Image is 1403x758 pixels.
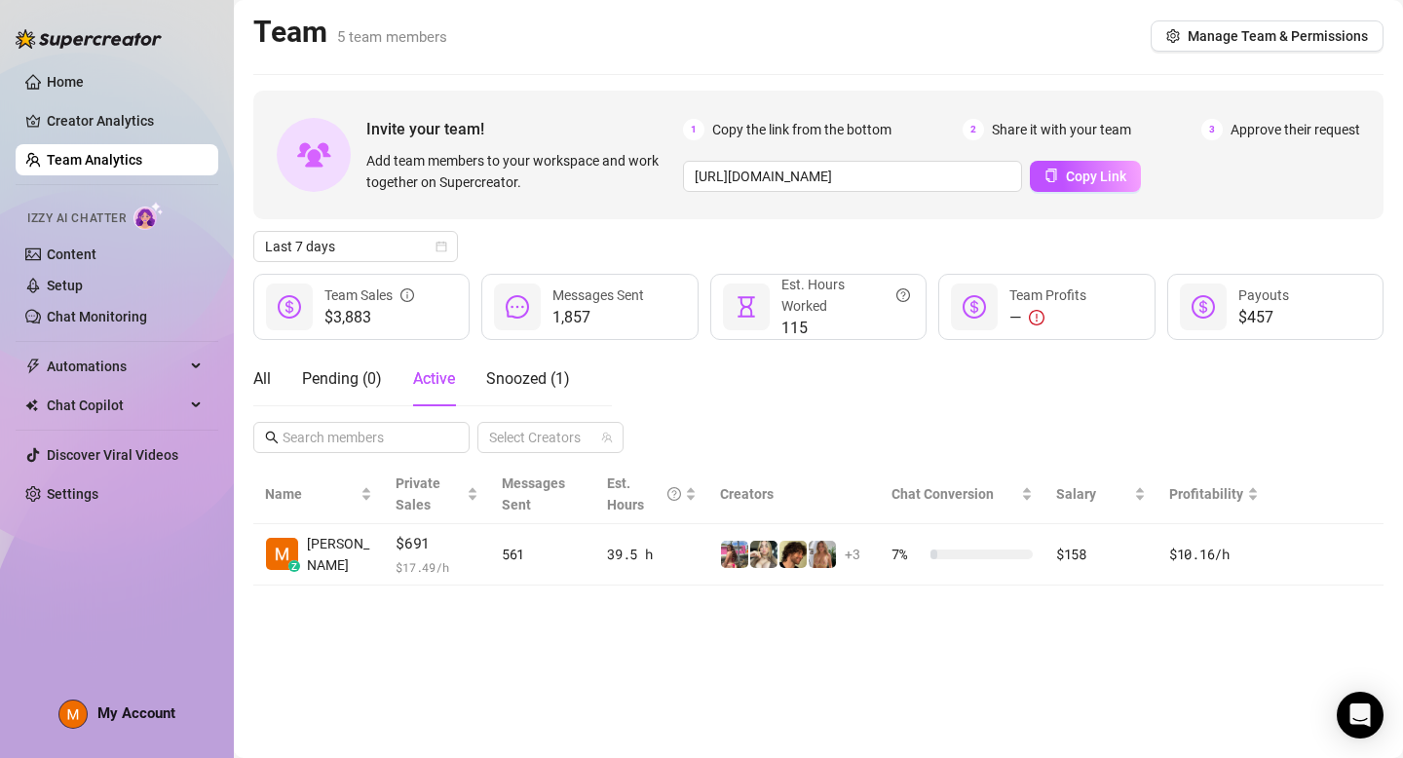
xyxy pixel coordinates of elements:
div: Est. Hours [607,473,681,515]
span: [PERSON_NAME] [307,533,372,576]
div: $158 [1056,544,1146,565]
span: Invite your team! [366,117,683,141]
span: thunderbolt [25,359,41,374]
img: Nicki [721,541,748,568]
span: Automations [47,351,185,382]
span: question-circle [896,274,910,317]
span: 1 [683,119,704,140]
img: Joly [750,541,777,568]
img: Asmrboyfriend [779,541,807,568]
span: dollar-circle [963,295,986,319]
span: dollar-circle [1192,295,1215,319]
a: Discover Viral Videos [47,447,178,463]
span: info-circle [400,284,414,306]
span: team [601,432,613,443]
span: dollar-circle [278,295,301,319]
a: Setup [47,278,83,293]
a: Content [47,246,96,262]
span: $3,883 [324,306,414,329]
span: copy [1044,169,1058,182]
div: Team Sales [324,284,414,306]
span: $691 [396,532,478,555]
div: All [253,367,271,391]
img: Chat Copilot [25,398,38,412]
span: Izzy AI Chatter [27,209,126,228]
span: Approve their request [1231,119,1360,140]
img: Pam🤍 [809,541,836,568]
span: Private Sales [396,475,440,512]
span: $ 17.49 /h [396,557,478,577]
span: Add team members to your workspace and work together on Supercreator. [366,150,675,193]
span: My Account [97,704,175,722]
div: $10.16 /h [1169,544,1259,565]
span: 115 [781,317,910,340]
span: Last 7 days [265,232,446,261]
div: — [1009,306,1086,329]
span: Name [265,483,357,505]
a: Creator Analytics [47,105,203,136]
span: hourglass [735,295,758,319]
a: Settings [47,486,98,502]
span: Salary [1056,486,1096,502]
span: 5 team members [337,28,447,46]
a: Home [47,74,84,90]
div: 561 [502,544,584,565]
span: Chat Conversion [891,486,994,502]
span: Manage Team & Permissions [1188,28,1368,44]
span: Snoozed ( 1 ) [486,369,570,388]
button: Copy Link [1030,161,1141,192]
div: Open Intercom Messenger [1337,692,1384,739]
span: exclamation-circle [1029,310,1044,325]
span: question-circle [667,473,681,515]
span: Messages Sent [552,287,644,303]
input: Search members [283,427,442,448]
span: Payouts [1238,287,1289,303]
span: Team Profits [1009,287,1086,303]
span: Chat Copilot [47,390,185,421]
span: + 3 [845,544,860,565]
span: search [265,431,279,444]
button: Manage Team & Permissions [1151,20,1384,52]
span: Messages Sent [502,475,565,512]
span: Share it with your team [992,119,1131,140]
div: 39.5 h [607,544,697,565]
a: Team Analytics [47,152,142,168]
div: z [288,560,300,572]
span: 7 % [891,544,923,565]
img: logo-BBDzfeDw.svg [16,29,162,49]
img: AI Chatter [133,202,164,230]
div: Pending ( 0 ) [302,367,382,391]
span: 2 [963,119,984,140]
span: Profitability [1169,486,1243,502]
span: calendar [436,241,447,252]
span: 1,857 [552,306,644,329]
th: Creators [708,465,880,524]
th: Name [253,465,384,524]
img: Mila Engine [266,538,298,570]
span: Copy the link from the bottom [712,119,891,140]
span: $457 [1238,306,1289,329]
div: Est. Hours Worked [781,274,910,317]
h2: Team [253,14,447,51]
span: Copy Link [1066,169,1126,184]
span: setting [1166,29,1180,43]
span: Active [413,369,455,388]
a: Chat Monitoring [47,309,147,324]
span: message [506,295,529,319]
span: 3 [1201,119,1223,140]
img: ACg8ocITEcKBX86dV0Vkp1gS6gvahtu6LOwHQX5YNuY6Ojb6XrVw_A=s96-c [59,701,87,728]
